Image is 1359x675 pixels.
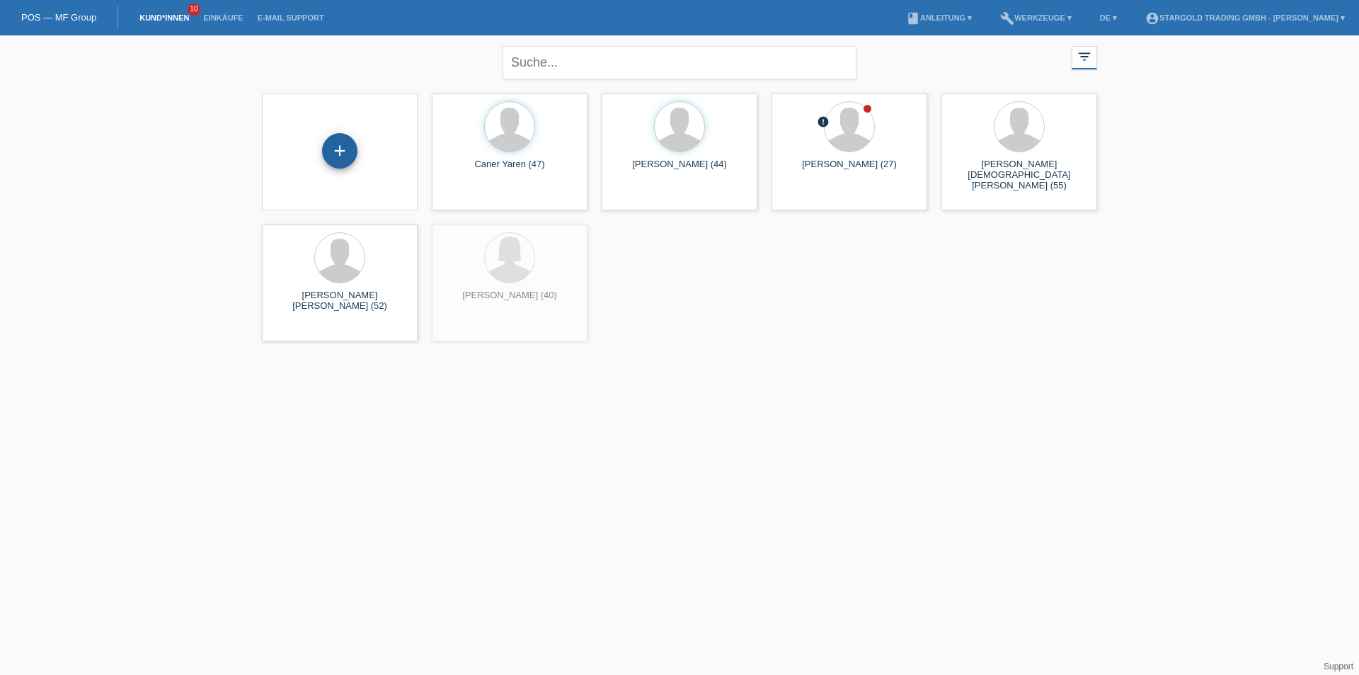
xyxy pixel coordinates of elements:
div: [PERSON_NAME] (40) [443,290,576,312]
i: build [1000,11,1014,25]
a: buildWerkzeuge ▾ [993,13,1079,22]
div: Kund*in hinzufügen [323,139,357,163]
i: book [906,11,920,25]
a: bookAnleitung ▾ [899,13,979,22]
a: POS — MF Group [21,12,96,23]
i: account_circle [1145,11,1159,25]
i: error [817,115,830,128]
span: 10 [188,4,200,16]
a: DE ▾ [1093,13,1124,22]
input: Suche... [503,46,856,79]
a: E-Mail Support [251,13,331,22]
a: Einkäufe [196,13,250,22]
div: [PERSON_NAME] [PERSON_NAME] (52) [273,290,406,312]
i: filter_list [1077,49,1092,64]
a: Kund*innen [132,13,196,22]
div: [PERSON_NAME] (44) [613,159,746,181]
div: Caner Yaren (47) [443,159,576,181]
div: [PERSON_NAME] (27) [783,159,916,181]
div: Unbestätigt, in Bearbeitung [817,115,830,130]
a: account_circleStargold Trading GmbH - [PERSON_NAME] ▾ [1138,13,1352,22]
a: Support [1324,662,1353,671]
div: [PERSON_NAME] [DEMOGRAPHIC_DATA][PERSON_NAME] (55) [953,159,1086,184]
